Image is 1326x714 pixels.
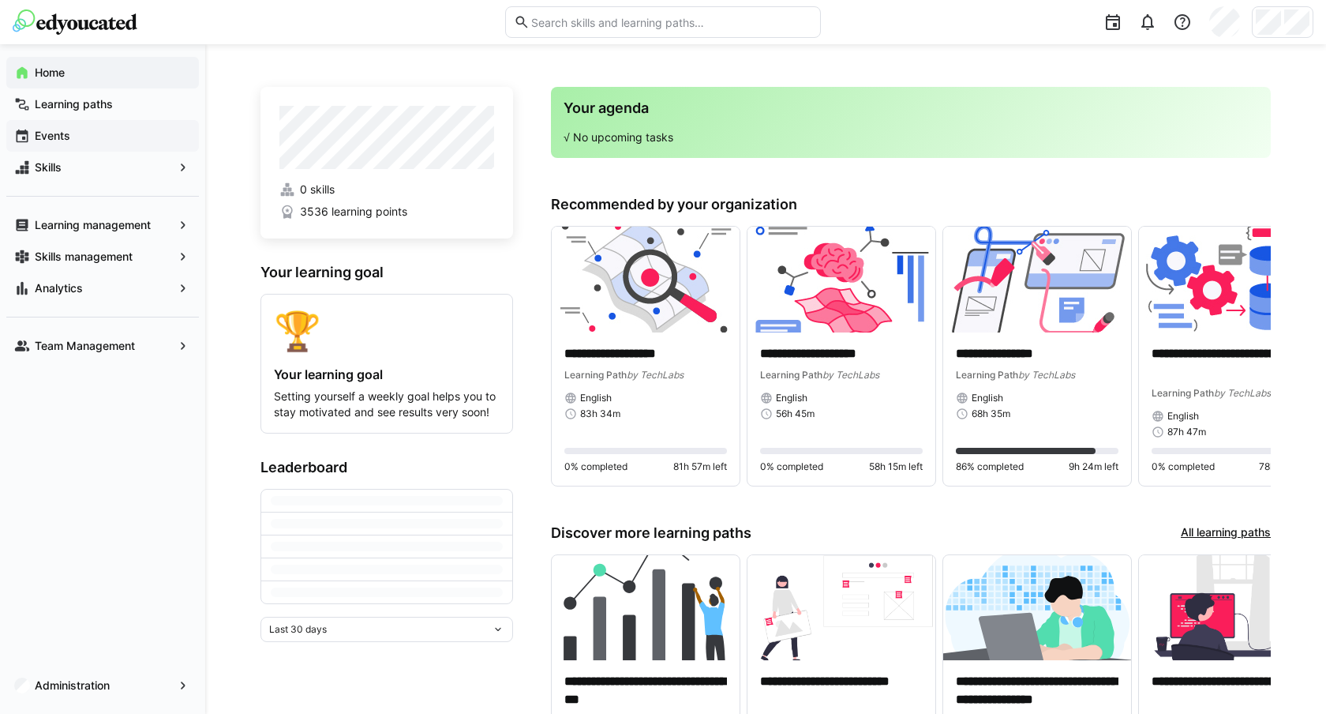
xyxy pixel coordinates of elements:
span: 58h 15m left [869,460,923,473]
img: image [747,555,935,661]
span: 3536 learning points [300,204,407,220]
a: 0 skills [279,182,494,197]
span: English [972,392,1003,404]
span: by TechLabs [627,369,684,381]
span: 78h 50m left [1259,460,1314,473]
span: 56h 45m [776,408,815,420]
a: All learning paths [1181,524,1271,542]
span: Learning Path [760,369,822,381]
span: 81h 57m left [673,460,727,473]
h3: Discover more learning paths [551,524,751,542]
span: English [580,392,612,404]
input: Search skills and learning paths… [530,15,812,29]
span: English [1167,410,1199,423]
div: 🏆 [274,307,500,354]
span: Last 30 days [269,623,327,636]
span: 0% completed [1152,460,1215,473]
h3: Your learning goal [260,264,513,281]
span: 86% completed [956,460,1024,473]
p: √ No upcoming tasks [564,130,1258,145]
h3: Your agenda [564,100,1258,117]
span: 68h 35m [972,408,1010,420]
span: 9h 24m left [1069,460,1118,473]
span: 87h 47m [1167,426,1206,438]
h3: Leaderboard [260,459,513,476]
h3: Recommended by your organization [551,196,1271,213]
span: by TechLabs [822,369,879,381]
span: by TechLabs [1214,387,1271,399]
img: image [552,555,740,661]
span: Learning Path [956,369,1018,381]
span: 0% completed [760,460,823,473]
span: English [776,392,807,404]
img: image [943,227,1131,333]
h4: Your learning goal [274,366,500,382]
span: 83h 34m [580,408,620,420]
span: 0% completed [564,460,627,473]
img: image [747,227,935,333]
span: by TechLabs [1018,369,1075,381]
img: image [943,555,1131,661]
span: 0 skills [300,182,335,197]
span: Learning Path [1152,387,1214,399]
p: Setting yourself a weekly goal helps you to stay motivated and see results very soon! [274,389,500,420]
img: image [552,227,740,333]
span: Learning Path [564,369,627,381]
